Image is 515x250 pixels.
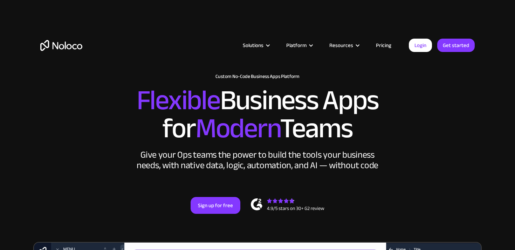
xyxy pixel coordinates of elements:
[321,41,367,50] div: Resources
[195,102,280,154] span: Modern
[437,39,475,52] a: Get started
[367,41,400,50] a: Pricing
[329,41,353,50] div: Resources
[135,150,380,171] div: Give your Ops teams the power to build the tools your business needs, with native data, logic, au...
[191,197,240,214] a: Sign up for free
[137,74,220,126] span: Flexible
[286,41,307,50] div: Platform
[243,41,263,50] div: Solutions
[234,41,277,50] div: Solutions
[40,86,475,143] h2: Business Apps for Teams
[40,40,82,51] a: home
[277,41,321,50] div: Platform
[409,39,432,52] a: Login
